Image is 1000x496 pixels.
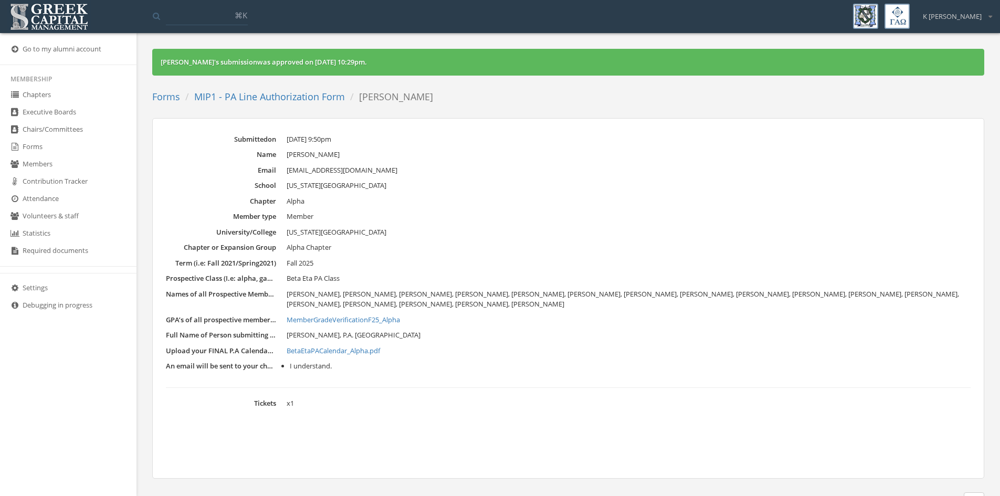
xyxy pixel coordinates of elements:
[166,330,276,340] dt: Full Name of Person submitting this Form and your Role in the Chapter: (i.e. President, P.A Educa...
[287,150,971,160] dd: [PERSON_NAME]
[194,90,345,103] a: MIP1 - PA Line Authorization Form
[287,398,971,409] dd: x 1
[166,315,276,325] dt: GPA’s of all prospective members (attach Member Grade Verification form) in PDF format
[166,398,276,408] dt: Tickets
[923,12,982,22] span: K [PERSON_NAME]
[235,10,247,20] span: ⌘K
[287,196,971,207] dd: Alpha
[916,4,992,22] div: K [PERSON_NAME]
[166,212,276,221] dt: Member type
[290,361,971,372] li: I understand.
[161,57,976,67] div: [PERSON_NAME] 's submission was approved on .
[287,242,331,252] span: Alpha Chapter
[166,289,276,299] dt: Names of all Prospective Members
[287,212,971,222] dd: Member
[287,134,331,144] span: [DATE] 9:50pm
[166,134,276,144] dt: Submitted on
[152,90,180,103] a: Forms
[166,361,276,371] dt: An email will be sent to your chapter's email with additional information on your request for a P...
[287,289,959,309] span: [PERSON_NAME], [PERSON_NAME], [PERSON_NAME], [PERSON_NAME], [PERSON_NAME], [PERSON_NAME], [PERSON...
[287,330,420,340] span: [PERSON_NAME], P.A. [GEOGRAPHIC_DATA]
[287,181,971,191] dd: [US_STATE][GEOGRAPHIC_DATA]
[166,165,276,175] dt: Email
[166,196,276,206] dt: Chapter
[166,273,276,283] dt: Prospective Class (I.e: alpha, gamma, xi Line)
[166,346,276,356] dt: Upload your FINAL P.A Calendar and include dates for initiation, meeting dates and times, mid-rev...
[166,258,276,268] dt: Term (i.e: Fall 2021/Spring2021)
[287,258,313,268] span: Fall 2025
[166,181,276,191] dt: School
[166,242,276,252] dt: Chapter or Expansion Group
[345,90,433,104] li: [PERSON_NAME]
[287,346,971,356] a: BetaEtaPACalendar_Alpha.pdf
[166,150,276,160] dt: Name
[287,273,340,283] span: Beta Eta PA Class
[166,227,276,237] dt: University/College
[287,165,971,176] dd: [EMAIL_ADDRESS][DOMAIN_NAME]
[287,227,386,237] span: [US_STATE][GEOGRAPHIC_DATA]
[287,315,971,325] a: MemberGradeVerificationF25_Alpha
[315,57,365,67] span: [DATE] 10:29pm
